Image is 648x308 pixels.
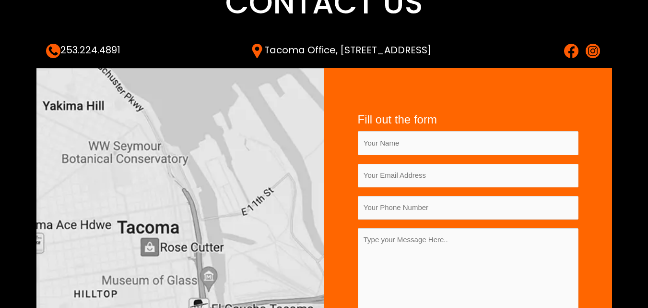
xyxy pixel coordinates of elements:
[358,131,578,155] input: Your Name
[250,43,432,57] a: Tacoma Office, [STREET_ADDRESS]
[46,43,120,57] a: 253.224.4891
[358,196,578,220] input: Your Phone Number
[358,113,578,127] h4: Fill out the form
